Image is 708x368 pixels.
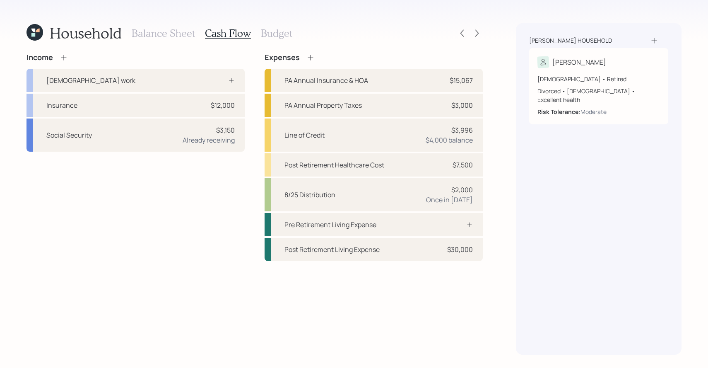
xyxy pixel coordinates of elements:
[132,27,195,39] h3: Balance Sheet
[537,87,660,104] div: Divorced • [DEMOGRAPHIC_DATA] • Excellent health
[46,130,92,140] div: Social Security
[265,53,300,62] h4: Expenses
[529,36,612,45] div: [PERSON_NAME] household
[50,24,122,42] h1: Household
[284,245,380,254] div: Post Retirement Living Expense
[284,220,376,230] div: Pre Retirement Living Expense
[537,75,660,83] div: [DEMOGRAPHIC_DATA] • Retired
[451,100,473,110] div: $3,000
[580,107,607,116] div: Moderate
[284,190,335,200] div: 8/25 Distribution
[453,160,473,170] div: $7,500
[451,185,473,195] div: $2,000
[447,245,473,254] div: $30,000
[450,75,473,85] div: $15,067
[451,125,473,135] div: $3,996
[261,27,292,39] h3: Budget
[46,100,77,110] div: Insurance
[284,75,368,85] div: PA Annual Insurance & HOA
[284,100,362,110] div: PA Annual Property Taxes
[46,75,135,85] div: [DEMOGRAPHIC_DATA] work
[426,195,473,205] div: Once in [DATE]
[537,108,580,116] b: Risk Tolerance:
[552,57,606,67] div: [PERSON_NAME]
[284,130,325,140] div: Line of Credit
[211,100,235,110] div: $12,000
[205,27,251,39] h3: Cash Flow
[426,135,473,145] div: $4,000 balance
[26,53,53,62] h4: Income
[216,125,235,135] div: $3,150
[183,135,235,145] div: Already receiving
[284,160,384,170] div: Post Retirement Healthcare Cost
